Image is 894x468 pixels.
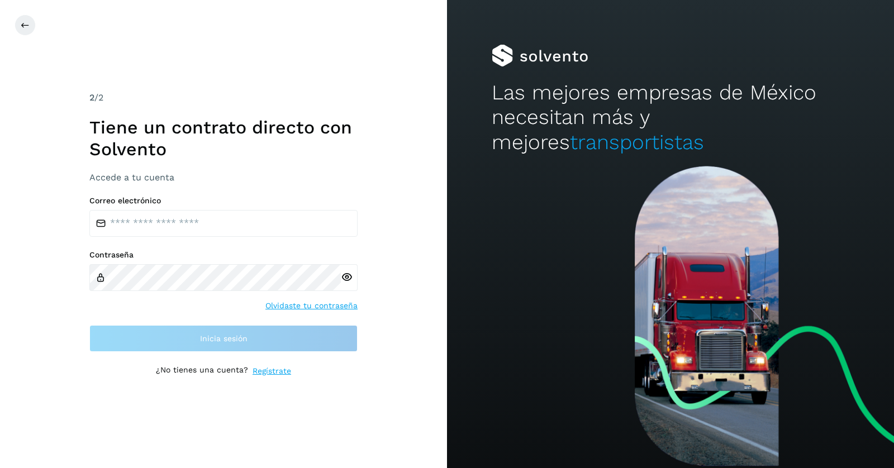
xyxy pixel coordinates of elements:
button: Inicia sesión [89,325,358,352]
h3: Accede a tu cuenta [89,172,358,183]
label: Correo electrónico [89,196,358,206]
h2: Las mejores empresas de México necesitan más y mejores [492,80,849,155]
span: 2 [89,92,94,103]
span: Inicia sesión [200,335,248,342]
label: Contraseña [89,250,358,260]
div: /2 [89,91,358,104]
span: transportistas [570,130,704,154]
p: ¿No tienes una cuenta? [156,365,248,377]
a: Regístrate [253,365,291,377]
h1: Tiene un contrato directo con Solvento [89,117,358,160]
a: Olvidaste tu contraseña [265,300,358,312]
